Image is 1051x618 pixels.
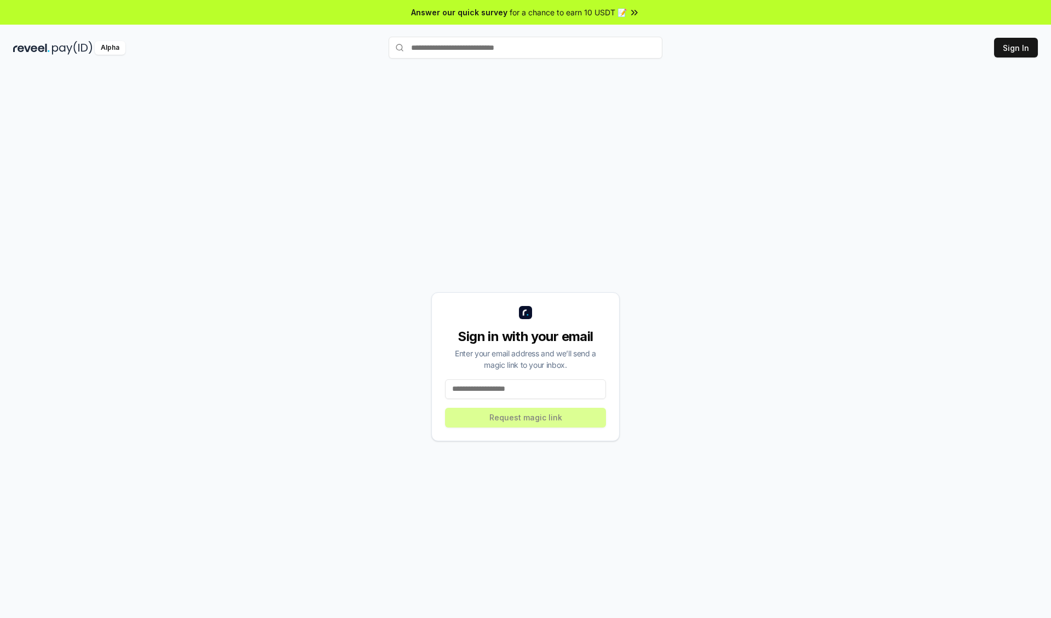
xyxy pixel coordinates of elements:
button: Sign In [994,38,1038,57]
div: Enter your email address and we’ll send a magic link to your inbox. [445,348,606,371]
span: for a chance to earn 10 USDT 📝 [510,7,627,18]
span: Answer our quick survey [411,7,507,18]
img: logo_small [519,306,532,319]
div: Alpha [95,41,125,55]
img: reveel_dark [13,41,50,55]
div: Sign in with your email [445,328,606,345]
img: pay_id [52,41,93,55]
